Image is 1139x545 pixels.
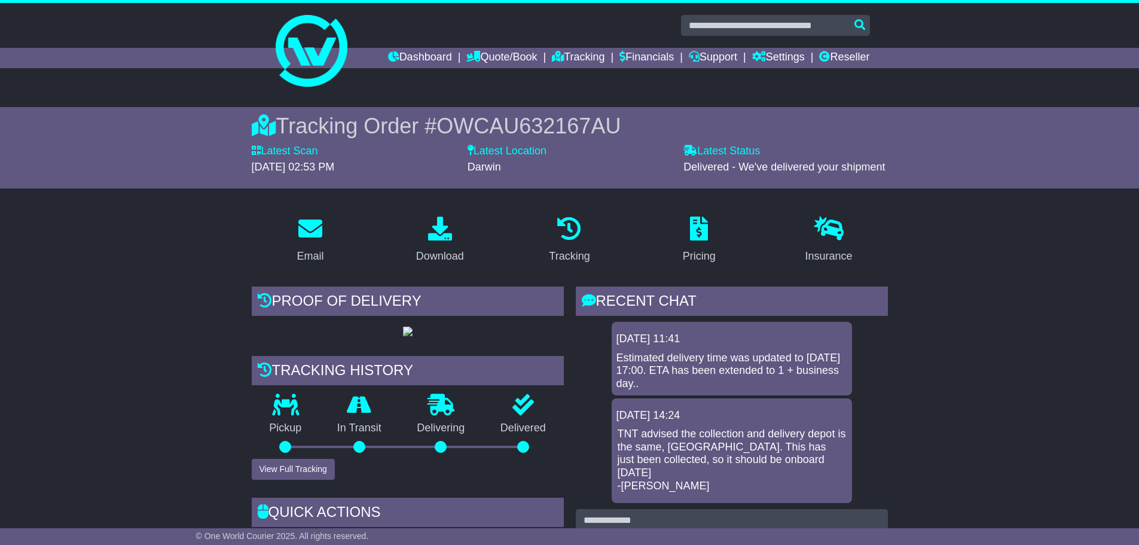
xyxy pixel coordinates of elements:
[675,212,723,269] a: Pricing
[252,498,564,530] div: Quick Actions
[252,145,318,158] label: Latest Scan
[252,356,564,388] div: Tracking history
[689,48,737,68] a: Support
[619,48,674,68] a: Financials
[549,248,590,264] div: Tracking
[252,161,335,173] span: [DATE] 02:53 PM
[618,428,846,492] p: TNT advised the collection and delivery depot is the same, [GEOGRAPHIC_DATA]. This has just been ...
[798,212,860,269] a: Insurance
[252,287,564,319] div: Proof of Delivery
[297,248,323,264] div: Email
[403,327,413,336] img: GetPodImage
[616,352,847,391] div: Estimated delivery time was updated to [DATE] 17:00. ETA has been extended to 1 + business day..
[436,114,621,138] span: OWCAU632167AU
[468,161,501,173] span: Darwin
[752,48,805,68] a: Settings
[576,287,888,319] div: RECENT CHAT
[252,422,320,435] p: Pickup
[468,145,546,158] label: Latest Location
[819,48,869,68] a: Reseller
[683,161,885,173] span: Delivered - We've delivered your shipment
[252,113,888,139] div: Tracking Order #
[552,48,604,68] a: Tracking
[616,333,847,346] div: [DATE] 11:41
[616,409,847,422] div: [DATE] 14:24
[252,459,335,480] button: View Full Tracking
[805,248,853,264] div: Insurance
[483,422,564,435] p: Delivered
[683,145,760,158] label: Latest Status
[541,212,597,269] a: Tracking
[399,422,483,435] p: Delivering
[196,531,369,541] span: © One World Courier 2025. All rights reserved.
[388,48,452,68] a: Dashboard
[466,48,537,68] a: Quote/Book
[289,212,331,269] a: Email
[416,248,464,264] div: Download
[683,248,716,264] div: Pricing
[319,422,399,435] p: In Transit
[408,212,472,269] a: Download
